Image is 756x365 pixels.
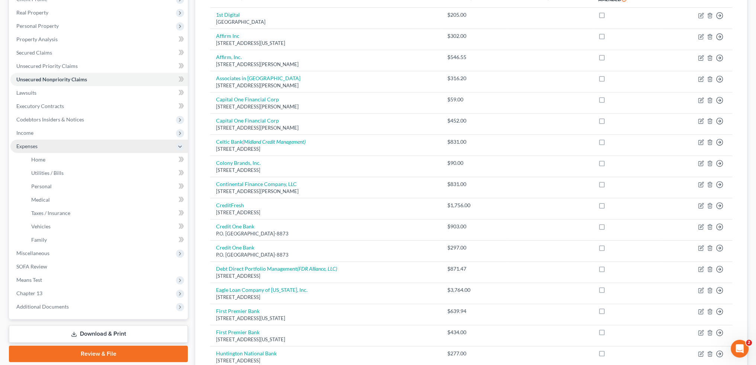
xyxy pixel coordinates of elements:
a: Eagle Loan Company of [US_STATE], Inc. [216,287,308,293]
div: $205.00 [447,11,501,19]
a: Unsecured Nonpriority Claims [10,73,188,86]
div: $871.47 [447,265,501,273]
div: $90.00 [447,159,501,167]
div: [STREET_ADDRESS] [216,167,435,174]
a: Capital One Financial Corp [216,117,279,124]
div: [STREET_ADDRESS][PERSON_NAME] [216,61,435,68]
iframe: Intercom live chat [731,340,749,358]
span: SOFA Review [16,263,47,270]
a: Executory Contracts [10,100,188,113]
div: $434.00 [447,329,501,336]
a: Personal [25,180,188,193]
span: Expenses [16,143,38,149]
i: (FDR Alliance, LLC) [297,265,337,272]
div: $3,764.00 [447,286,501,294]
a: Utilities / Bills [25,166,188,180]
div: [STREET_ADDRESS][US_STATE] [216,336,435,343]
div: P.O. [GEOGRAPHIC_DATA]-8873 [216,251,435,258]
a: Taxes / Insurance [25,206,188,220]
a: Unsecured Priority Claims [10,59,188,73]
a: Secured Claims [10,46,188,59]
a: Vehicles [25,220,188,233]
a: Credit One Bank [216,244,254,251]
a: Associates in [GEOGRAPHIC_DATA] [216,75,300,81]
span: Chapter 13 [16,290,42,296]
div: $639.94 [447,307,501,315]
span: Income [16,130,33,136]
div: [STREET_ADDRESS] [216,294,435,301]
div: $277.00 [447,350,501,357]
span: Family [31,237,47,243]
a: Home [25,153,188,166]
a: Download & Print [9,325,188,343]
div: [STREET_ADDRESS] [216,357,435,364]
div: $302.00 [447,32,501,40]
i: (Midland Credit Management) [242,138,306,145]
span: Additional Documents [16,303,69,310]
span: Miscellaneous [16,250,49,256]
div: $1,756.00 [447,202,501,209]
div: $831.00 [447,180,501,188]
a: Family [25,233,188,247]
div: $831.00 [447,138,501,146]
span: Codebtors Insiders & Notices [16,116,84,123]
div: [STREET_ADDRESS][PERSON_NAME] [216,82,435,89]
a: Review & File [9,346,188,362]
div: [STREET_ADDRESS][PERSON_NAME] [216,188,435,195]
a: Affirm, Inc. [216,54,242,60]
a: First Premier Bank [216,329,260,335]
div: [STREET_ADDRESS][PERSON_NAME] [216,103,435,110]
a: Lawsuits [10,86,188,100]
a: Continental Finance Company, LLC [216,181,297,187]
span: Personal Property [16,23,59,29]
a: Affirm Inc [216,33,239,39]
div: $903.00 [447,223,501,230]
a: Debt Direct Portfolio Management(FDR Alliance, LLC) [216,265,337,272]
div: $546.55 [447,53,501,61]
div: [GEOGRAPHIC_DATA] [216,19,435,26]
div: [STREET_ADDRESS] [216,209,435,216]
span: Executory Contracts [16,103,64,109]
div: [STREET_ADDRESS] [216,146,435,153]
span: Unsecured Priority Claims [16,63,78,69]
span: Secured Claims [16,49,52,56]
div: [STREET_ADDRESS][PERSON_NAME] [216,124,435,131]
div: $452.00 [447,117,501,124]
a: Colony Brands, Inc. [216,160,261,166]
a: Capital One Financial Corp [216,96,279,102]
span: Utilities / Bills [31,170,64,176]
div: [STREET_ADDRESS] [216,273,435,280]
div: P.O. [GEOGRAPHIC_DATA]-8873 [216,230,435,237]
a: Medical [25,193,188,206]
a: Huntington National Bank [216,350,277,356]
span: Real Property [16,9,48,16]
a: Property Analysis [10,33,188,46]
div: [STREET_ADDRESS][US_STATE] [216,40,435,47]
span: Personal [31,183,52,189]
a: CreditFresh [216,202,244,208]
span: 2 [746,340,752,346]
span: Home [31,156,45,163]
span: Property Analysis [16,36,58,42]
span: Vehicles [31,223,51,229]
div: $59.00 [447,96,501,103]
span: Means Test [16,277,42,283]
a: Credit One Bank [216,223,254,229]
div: [STREET_ADDRESS][US_STATE] [216,315,435,322]
a: First Premier Bank [216,308,260,314]
span: Taxes / Insurance [31,210,70,216]
span: Unsecured Nonpriority Claims [16,76,87,82]
a: SOFA Review [10,260,188,273]
span: Medical [31,196,50,203]
span: Lawsuits [16,89,36,96]
div: $316.20 [447,75,501,82]
a: 1st Digital [216,12,240,18]
div: $297.00 [447,244,501,251]
a: Celtic Bank(Midland Credit Management) [216,138,306,145]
